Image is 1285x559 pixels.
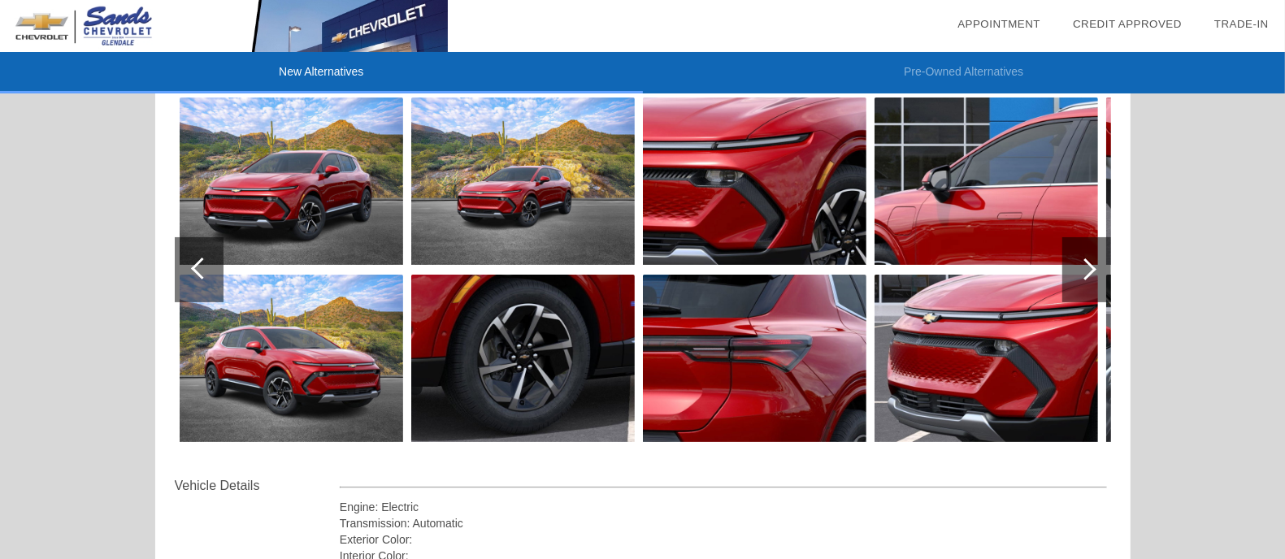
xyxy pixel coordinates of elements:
[643,275,866,442] img: image.aspx
[875,275,1098,442] img: image.aspx
[957,18,1040,30] a: Appointment
[175,476,340,496] div: Vehicle Details
[1073,18,1182,30] a: Credit Approved
[180,97,403,265] img: image.aspx
[643,97,866,265] img: image.aspx
[180,275,403,442] img: image.aspx
[340,531,1108,548] div: Exterior Color:
[340,499,1108,515] div: Engine: Electric
[1214,18,1269,30] a: Trade-In
[411,275,635,442] img: image.aspx
[875,97,1098,265] img: image.aspx
[411,97,635,265] img: image.aspx
[340,515,1108,531] div: Transmission: Automatic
